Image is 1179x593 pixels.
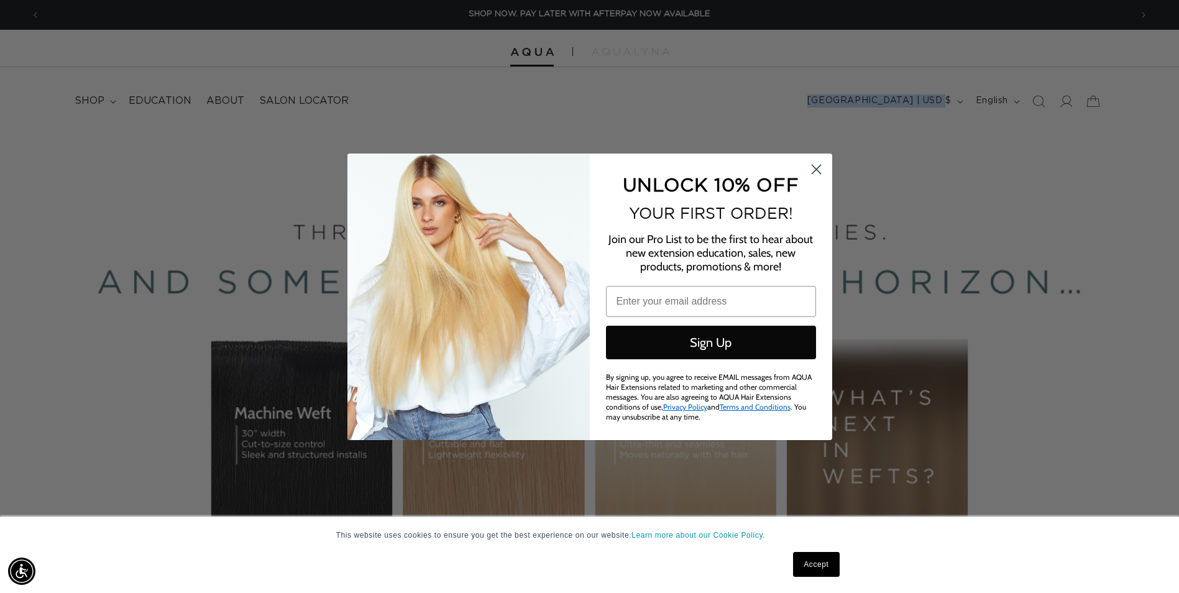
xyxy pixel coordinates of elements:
[623,174,799,195] span: UNLOCK 10% OFF
[336,530,843,541] p: This website uses cookies to ensure you get the best experience on our website.
[606,326,816,359] button: Sign Up
[8,558,35,585] div: Accessibility Menu
[663,402,707,411] a: Privacy Policy
[720,402,791,411] a: Terms and Conditions
[606,286,816,317] input: Enter your email address
[793,552,839,577] a: Accept
[629,205,793,222] span: YOUR FIRST ORDER!
[608,232,813,274] span: Join our Pro List to be the first to hear about new extension education, sales, new products, pro...
[606,372,812,421] span: By signing up, you agree to receive EMAIL messages from AQUA Hair Extensions related to marketing...
[805,159,827,180] button: Close dialog
[631,531,765,540] a: Learn more about our Cookie Policy.
[347,154,590,440] img: daab8b0d-f573-4e8c-a4d0-05ad8d765127.png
